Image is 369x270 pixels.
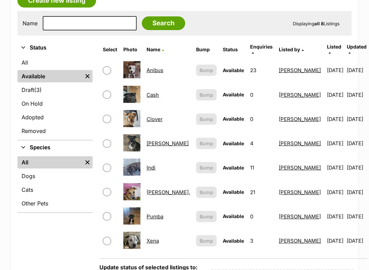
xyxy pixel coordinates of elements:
[279,165,321,171] a: [PERSON_NAME]
[200,238,213,245] span: Bump
[324,229,346,253] td: [DATE]
[17,198,93,210] a: Other Pets
[324,156,346,180] td: [DATE]
[147,238,159,244] a: Xena
[200,116,213,123] span: Bump
[196,187,217,198] button: Bump
[247,229,275,253] td: 3
[223,165,244,171] span: Available
[200,164,213,172] span: Bump
[279,214,321,220] a: [PERSON_NAME]
[327,44,341,55] a: Listed
[82,70,93,83] a: Remove filter
[196,138,217,149] button: Bump
[347,205,367,229] td: [DATE]
[279,238,321,244] a: [PERSON_NAME]
[279,67,321,74] a: [PERSON_NAME]
[17,84,93,96] a: Draft
[121,42,143,58] th: Photo
[196,65,217,76] button: Bump
[196,90,217,101] button: Bump
[147,92,159,98] a: Cash
[223,189,244,195] span: Available
[324,205,346,229] td: [DATE]
[314,21,324,27] strong: all 8
[196,235,217,247] button: Bump
[147,140,189,147] a: [PERSON_NAME]
[293,21,340,27] span: Displaying Listings
[147,47,164,53] a: Name
[17,170,93,183] a: Dogs
[196,114,217,125] button: Bump
[196,162,217,174] button: Bump
[279,189,321,196] a: [PERSON_NAME]
[347,229,367,253] td: [DATE]
[347,108,367,131] td: [DATE]
[347,181,367,204] td: [DATE]
[147,47,160,53] span: Name
[123,62,140,79] img: Anibus
[247,132,275,156] td: 4
[250,44,273,55] a: Enquiries
[147,189,190,196] a: [PERSON_NAME].
[196,211,217,222] button: Bump
[247,156,275,180] td: 11
[324,108,346,131] td: [DATE]
[247,59,275,82] td: 23
[200,92,213,99] span: Bump
[17,125,93,137] a: Removed
[279,140,321,147] a: [PERSON_NAME]
[223,141,244,147] span: Available
[200,67,213,74] span: Bump
[17,155,93,213] div: Species
[100,42,120,58] th: Select
[17,98,93,110] a: On Hold
[324,59,346,82] td: [DATE]
[279,47,304,53] a: Listed by
[347,44,367,55] a: Updated
[220,42,247,58] th: Status
[17,57,93,69] a: All
[327,44,341,50] span: Listed
[17,184,93,196] a: Cats
[347,83,367,107] td: [DATE]
[142,17,185,30] input: Search
[23,21,38,27] label: Name
[279,116,321,123] a: [PERSON_NAME]
[17,144,93,152] button: Species
[247,108,275,131] td: 0
[147,116,163,123] a: Clover
[223,68,244,73] span: Available
[223,116,244,122] span: Available
[147,165,155,171] a: Indi
[324,181,346,204] td: [DATE]
[247,83,275,107] td: 0
[200,140,213,147] span: Bump
[324,83,346,107] td: [DATE]
[82,157,93,169] a: Remove filter
[247,181,275,204] td: 21
[347,59,367,82] td: [DATE]
[17,157,82,169] a: All
[17,70,82,83] a: Available
[147,214,163,220] a: Pumba
[247,205,275,229] td: 0
[200,213,213,220] span: Bump
[347,132,367,156] td: [DATE]
[347,156,367,180] td: [DATE]
[193,42,219,58] th: Bump
[279,47,300,53] span: Listed by
[17,111,93,124] a: Adopted
[250,44,273,50] span: translation missing: en.admin.listings.index.attributes.enquiries
[347,44,367,50] span: Updated
[223,214,244,219] span: Available
[279,92,321,98] a: [PERSON_NAME]
[223,238,244,244] span: Available
[223,92,244,98] span: Available
[17,55,93,140] div: Status
[147,67,163,74] a: Anibus
[34,86,42,94] span: (3)
[324,132,346,156] td: [DATE]
[200,189,213,196] span: Bump
[17,44,93,53] button: Status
